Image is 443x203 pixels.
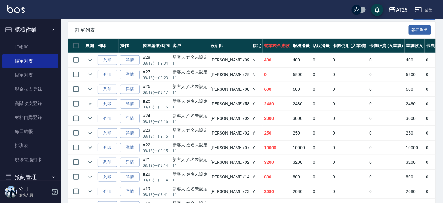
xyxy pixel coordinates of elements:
[331,111,368,126] td: 0
[173,119,208,124] p: 11
[263,170,291,184] td: 800
[405,184,425,199] td: 2080
[331,97,368,111] td: 0
[263,82,291,96] td: 600
[173,104,208,110] p: 11
[141,155,171,170] td: #21
[311,53,331,67] td: 0
[96,39,119,53] th: 列印
[2,169,58,185] button: 預約管理
[331,155,368,170] td: 0
[368,53,405,67] td: 0
[2,124,58,138] a: 每日結帳
[251,111,263,126] td: Y
[120,187,140,196] a: 詳情
[173,142,208,148] div: 新客人 姓名未設定
[173,156,208,163] div: 新客人 姓名未設定
[7,5,25,13] img: Logo
[405,97,425,111] td: 2480
[368,126,405,140] td: 0
[291,97,311,111] td: 2480
[141,141,171,155] td: #22
[311,82,331,96] td: 0
[2,96,58,110] a: 高階收支登錄
[251,53,263,67] td: N
[98,70,117,79] button: 列印
[120,128,140,138] a: 詳情
[291,155,311,170] td: 3200
[2,153,58,167] a: 現場電腦打卡
[251,126,263,140] td: Y
[263,141,291,155] td: 10000
[331,82,368,96] td: 0
[251,39,263,53] th: 指定
[311,39,331,53] th: 店販消費
[311,111,331,126] td: 0
[291,68,311,82] td: 5500
[98,99,117,109] button: 列印
[173,54,208,61] div: 新客人 姓名未設定
[98,172,117,182] button: 列印
[331,39,368,53] th: 卡券使用 (入業績)
[209,184,251,199] td: [PERSON_NAME] /23
[209,39,251,53] th: 設計師
[291,82,311,96] td: 600
[209,126,251,140] td: [PERSON_NAME] /02
[368,39,405,53] th: 卡券販賣 (入業績)
[291,170,311,184] td: 800
[98,128,117,138] button: 列印
[251,184,263,199] td: Y
[75,27,409,33] span: 訂單列表
[396,6,407,14] div: AT25
[173,127,208,134] div: 新客人 姓名未設定
[251,155,263,170] td: Y
[251,97,263,111] td: Y
[2,40,58,54] a: 打帳單
[291,111,311,126] td: 3000
[263,126,291,140] td: 250
[98,158,117,167] button: 列印
[368,68,405,82] td: 0
[405,68,425,82] td: 5500
[143,192,170,198] p: 08/18 (一) 18:41
[251,68,263,82] td: N
[173,98,208,104] div: 新客人 姓名未設定
[2,68,58,82] a: 掛單列表
[251,170,263,184] td: Y
[120,99,140,109] a: 詳情
[405,141,425,155] td: 10000
[209,97,251,111] td: [PERSON_NAME] /58
[141,111,171,126] td: #24
[143,104,170,110] p: 08/18 (一) 19:16
[98,85,117,94] button: 列印
[291,126,311,140] td: 250
[405,53,425,67] td: 400
[173,134,208,139] p: 11
[409,27,431,33] a: 報表匯出
[143,148,170,154] p: 08/18 (一) 19:15
[405,111,425,126] td: 3000
[263,184,291,199] td: 2080
[405,155,425,170] td: 3200
[173,177,208,183] p: 11
[85,187,95,196] button: expand row
[85,128,95,138] button: expand row
[141,53,171,67] td: #28
[412,4,436,16] button: 登出
[2,54,58,68] a: 帳單列表
[2,110,58,124] a: 材料自購登錄
[331,141,368,155] td: 0
[386,4,410,16] button: AT25
[143,177,170,183] p: 08/18 (一) 19:14
[209,170,251,184] td: [PERSON_NAME] /14
[311,170,331,184] td: 0
[173,61,208,66] p: 11
[19,192,50,198] p: 服務人員
[291,53,311,67] td: 400
[251,141,263,155] td: Y
[209,111,251,126] td: [PERSON_NAME] /02
[368,184,405,199] td: 0
[141,68,171,82] td: #27
[405,170,425,184] td: 800
[120,70,140,79] a: 詳情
